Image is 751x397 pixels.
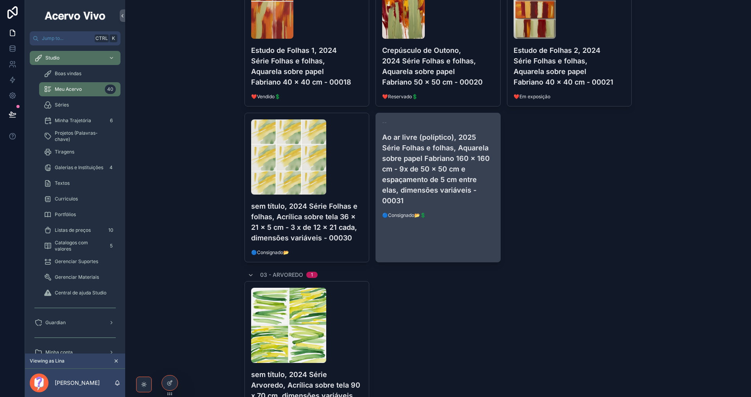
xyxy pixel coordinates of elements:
[39,129,120,143] a: Projetos (Palavras-chave)
[55,227,91,233] span: Listas de preços
[514,94,625,100] span: ❤️Em exposição
[39,286,120,300] a: Central de ajuda Studio
[382,94,494,100] span: ❤️Reservado💲
[251,201,363,243] h4: sem título, 2024 Série Folhas e folhas, Acrílica sobre tela 36 x 21 x 5 cm - 3 x de 12 x 21 cada,...
[55,130,113,143] span: Projetos (Palavras-chave)
[39,254,120,269] a: Gerenciar Suportes
[106,116,116,125] div: 6
[55,240,103,252] span: Catalogos com valores
[55,211,76,218] span: Portfólios
[55,117,91,124] span: Minha Trajetória
[260,271,303,279] span: 03 - Arvoredo
[42,35,92,42] span: Jump to...
[39,67,120,81] a: Boas vindas
[39,114,120,128] a: Minha Trajetória6
[45,55,59,61] span: Studio
[30,345,120,359] a: Minha conta
[105,85,116,94] div: 40
[55,258,98,265] span: Gerenciar Suportes
[382,132,494,206] h4: Ao ar livre (políptico), 2025 Série Folhas e folhas, Aquarela sobre papel Fabriano 160 x 160 cm -...
[30,358,65,364] span: Viewing as Lina
[30,31,120,45] button: Jump to...CtrlK
[55,102,69,108] span: Séries
[39,161,120,175] a: Galerias e Instituições4
[39,82,120,96] a: Meu Acervo40
[106,163,116,172] div: 4
[55,180,70,186] span: Textos
[382,212,494,218] span: 🔵Consignado📂💲
[39,270,120,284] a: Gerenciar Materiais
[39,98,120,112] a: Séries
[39,239,120,253] a: Catalogos com valores5
[45,319,66,326] span: Guardian
[55,290,106,296] span: Central de ajuda Studio
[251,94,363,100] span: ❤️Vendido💲
[514,45,625,87] h4: Estudo de Folhas 2, 2024 Série Folhas e folhas, Aquarela sobre papel Fabriano 40 x 40 cm - 00021
[43,9,107,22] img: App logo
[55,274,99,280] span: Gerenciar Materiais
[30,316,120,330] a: Guardian
[95,34,109,42] span: Ctrl
[311,272,313,278] div: 1
[106,226,116,235] div: 10
[375,113,501,262] a: --Ao ar livre (políptico), 2025 Série Folhas e folhas, Aquarela sobre papel Fabriano 160 x 160 cm...
[251,249,363,256] span: 🔵Consignado📂
[55,70,81,77] span: Boas vindas
[244,113,370,262] a: sem-título,-2024-Série-Folhas-e-folhas,-Acrílica-sobre-tela-36-x-21-x-5-cm---3-x-de-12-x-21-cada,...
[55,164,103,171] span: Galerias e Instituições
[382,119,387,126] span: --
[25,45,125,354] div: scrollable content
[45,349,73,355] span: Minha conta
[30,51,120,65] a: Studio
[251,45,363,87] h4: Estudo de Folhas 1, 2024 Série Folhas e folhas, Aquarela sobre papel Fabriano 40 x 40 cm - 00018
[55,86,82,92] span: Meu Acervo
[55,196,78,202] span: Curriculos
[39,223,120,237] a: Listas de preços10
[55,149,74,155] span: Tiragens
[251,288,326,363] img: sem-título,-2024-Série-Arvoredo,-Acrílica-sobre-tela-90-x-70-cm,-dimensões-variáveis-Tiragem-de-1...
[39,192,120,206] a: Curriculos
[106,241,116,251] div: 5
[39,176,120,190] a: Textos
[251,119,326,195] img: sem-título,-2024-Série-Folhas-e-folhas,-Acrílica-sobre-tela-36-x-21-x-5-cm---3-x-de-12-x-21-cada,...
[382,45,494,87] h4: Crepúsculo de Outono, 2024 Série Folhas e folhas, Aquarela sobre papel Fabriano 50 x 50 cm - 00020
[55,379,100,387] p: [PERSON_NAME]
[39,208,120,222] a: Portfólios
[110,35,117,42] span: K
[39,145,120,159] a: Tiragens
